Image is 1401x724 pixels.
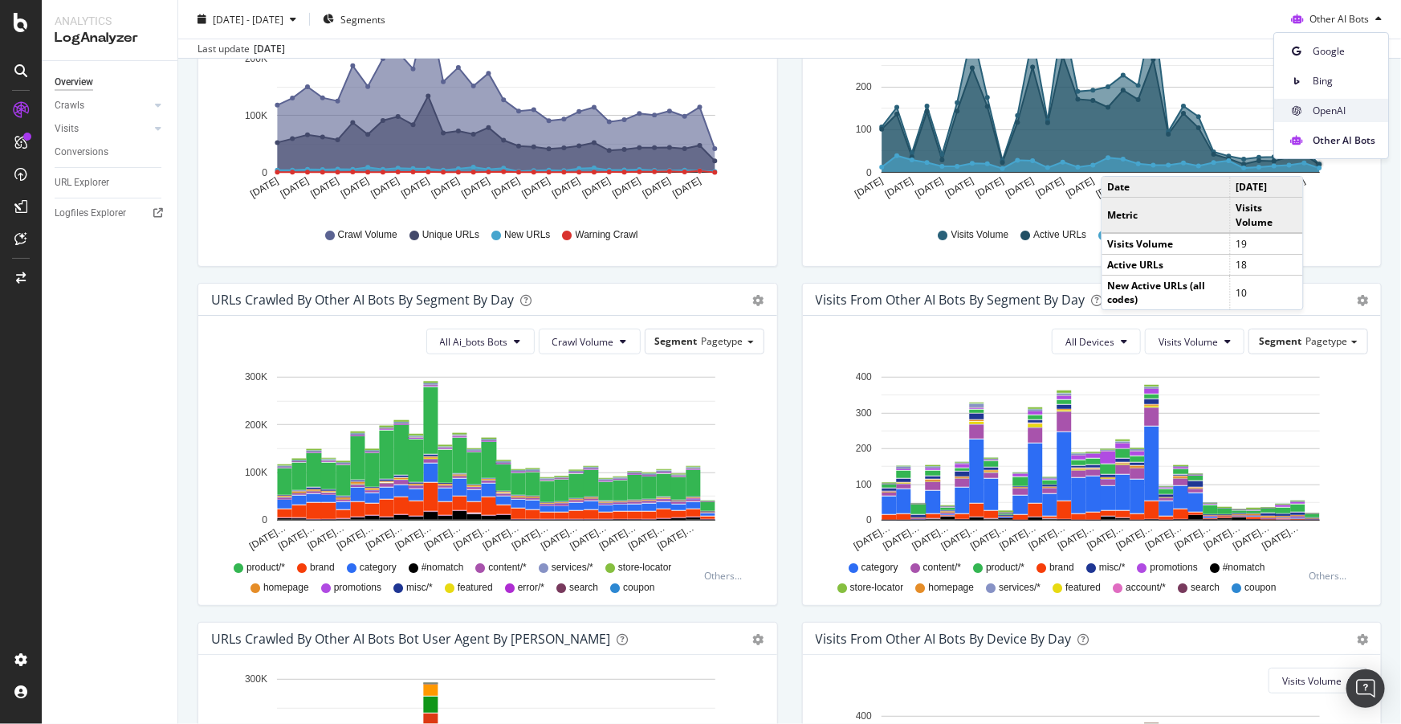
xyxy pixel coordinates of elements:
[211,367,759,554] svg: A chart.
[753,295,764,306] div: gear
[263,581,309,595] span: homepage
[1151,561,1198,575] span: promotions
[279,175,311,200] text: [DATE]
[211,292,514,308] div: URLs Crawled by Other AI Bots By Segment By Day
[55,97,150,114] a: Crawls
[459,175,491,200] text: [DATE]
[1223,561,1265,575] span: #nomatch
[55,174,109,191] div: URL Explorer
[426,329,535,354] button: All Ai_bots Bots
[855,81,871,92] text: 200
[334,581,381,595] span: promotions
[1052,329,1141,354] button: All Devices
[552,561,593,575] span: services/*
[943,175,975,200] text: [DATE]
[866,515,872,526] text: 0
[569,581,598,595] span: search
[1313,104,1375,118] span: OpenAI
[855,407,871,419] text: 300
[55,121,79,137] div: Visits
[245,110,267,121] text: 100K
[850,581,904,595] span: store-locator
[1102,276,1230,310] td: New Active URLs (all codes)
[55,205,166,222] a: Logfiles Explorer
[262,167,267,178] text: 0
[1102,255,1230,276] td: Active URLs
[422,228,479,242] span: Unique URLs
[1145,329,1244,354] button: Visits Volume
[338,228,397,242] span: Crawl Volume
[490,175,522,200] text: [DATE]
[55,174,166,191] a: URL Explorer
[1033,175,1065,200] text: [DATE]
[55,144,108,161] div: Conversions
[1309,569,1354,583] div: Others...
[580,175,613,200] text: [DATE]
[316,6,392,32] button: Segments
[1230,255,1303,276] td: 18
[1230,233,1303,255] td: 19
[855,372,871,383] text: 400
[245,53,267,64] text: 200K
[999,581,1041,595] span: services/*
[1230,276,1303,310] td: 10
[1064,175,1096,200] text: [DATE]
[816,292,1085,308] div: Visits from Other AI Bots By Segment By Day
[1357,634,1368,645] div: gear
[339,175,371,200] text: [DATE]
[262,515,267,526] text: 0
[1230,177,1303,198] td: [DATE]
[340,12,385,26] span: Segments
[1191,581,1220,595] span: search
[928,581,974,595] span: homepage
[55,97,84,114] div: Crawls
[951,228,1009,242] span: Visits Volume
[550,175,582,200] text: [DATE]
[488,561,526,575] span: content/*
[211,631,610,647] div: URLs Crawled by Other AI Bots bot User Agent By [PERSON_NAME]
[1259,334,1301,348] span: Segment
[1049,561,1074,575] span: brand
[1159,335,1218,349] span: Visits Volume
[245,419,267,431] text: 200K
[610,175,642,200] text: [DATE]
[618,561,672,575] span: store-locator
[1099,561,1126,575] span: misc/*
[671,175,703,200] text: [DATE]
[882,175,914,200] text: [DATE]
[399,175,431,200] text: [DATE]
[853,175,885,200] text: [DATE]
[504,228,550,242] span: New URLs
[641,175,673,200] text: [DATE]
[1126,581,1166,595] span: account/*
[1313,133,1375,148] span: Other AI Bots
[1230,198,1303,233] td: Visits Volume
[623,581,654,595] span: coupon
[440,335,508,349] span: All Ai_bots Bots
[1102,198,1230,233] td: Metric
[246,561,285,575] span: product/*
[1357,295,1368,306] div: gear
[369,175,401,200] text: [DATE]
[213,12,283,26] span: [DATE] - [DATE]
[705,569,750,583] div: Others...
[1305,334,1347,348] span: Pagetype
[855,444,871,455] text: 200
[655,334,698,348] span: Segment
[816,631,1072,647] div: Visits From Other AI Bots By Device By Day
[422,561,464,575] span: #nomatch
[55,29,165,47] div: LogAnalyzer
[1033,228,1086,242] span: Active URLs
[518,581,544,595] span: error/*
[191,6,303,32] button: [DATE] - [DATE]
[55,144,166,161] a: Conversions
[973,175,1005,200] text: [DATE]
[55,121,150,137] a: Visits
[245,372,267,383] text: 300K
[458,581,493,595] span: featured
[816,367,1363,554] div: A chart.
[855,125,871,136] text: 100
[855,711,871,722] text: 400
[520,175,552,200] text: [DATE]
